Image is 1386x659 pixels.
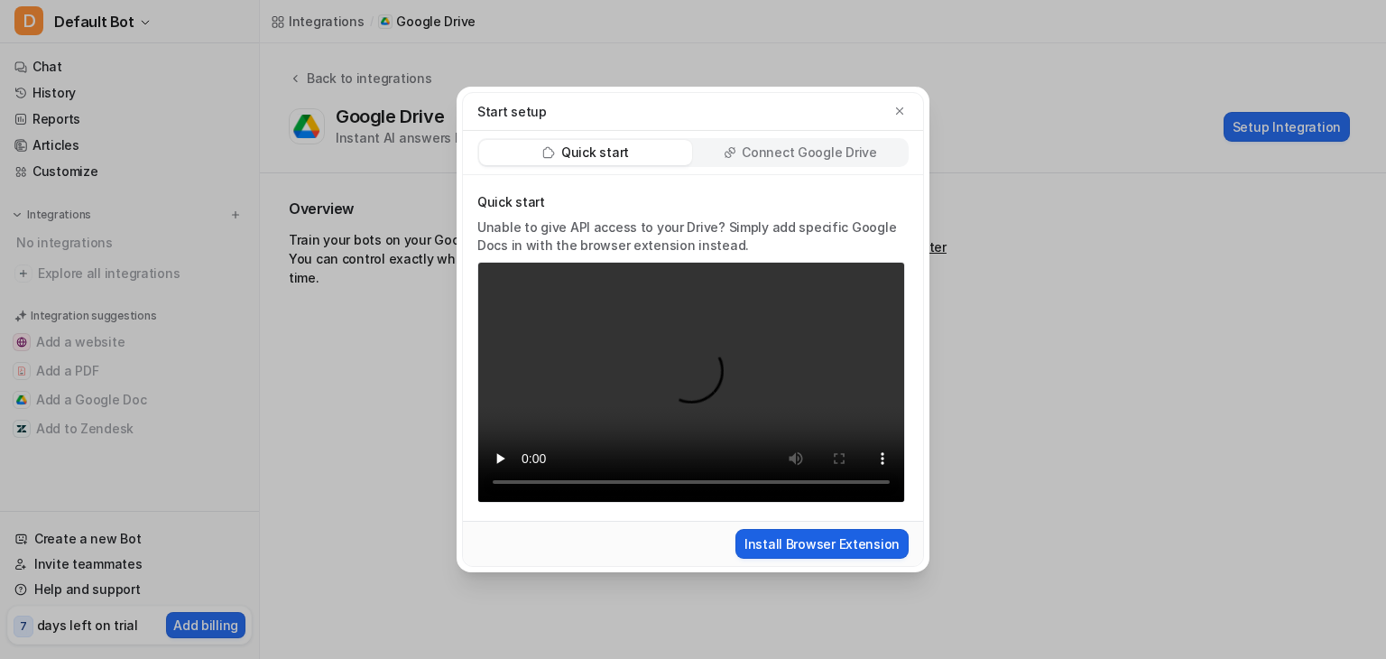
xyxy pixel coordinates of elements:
p: Quick start [561,144,629,162]
p: Quick start [477,193,905,211]
p: Start setup [477,102,547,121]
button: Install Browser Extension [735,529,909,559]
p: Connect Google Drive [742,144,876,162]
p: Unable to give API access to your Drive? Simply add specific Google Docs in with the browser exte... [477,218,905,255]
video: Your browser does not support the video tag. [477,262,905,503]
